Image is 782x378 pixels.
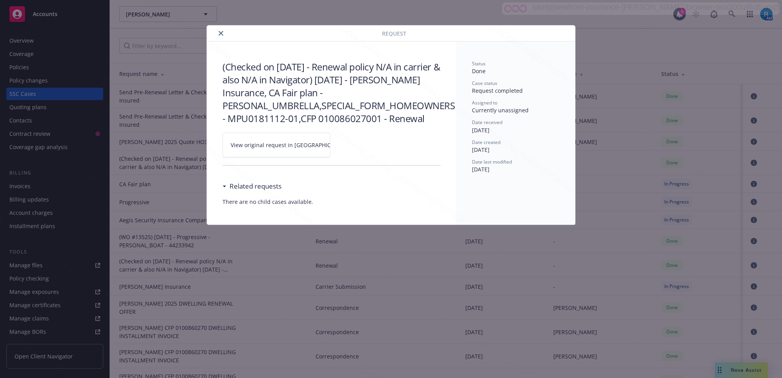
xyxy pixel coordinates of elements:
span: Case status [472,80,497,86]
span: Request [382,29,406,38]
div: Related requests [222,181,282,191]
span: Done [472,67,486,75]
span: There are no child cases available. [222,198,441,206]
a: View original request in [GEOGRAPHIC_DATA] [222,133,330,157]
span: Currently unassigned [472,106,529,114]
span: [DATE] [472,146,490,153]
span: Request completed [472,87,523,94]
span: [DATE] [472,126,490,134]
span: [DATE] [472,166,490,173]
span: Assigned to [472,99,497,106]
h3: Related requests [230,181,282,191]
span: Date last modified [472,158,512,165]
h3: (Checked on [DATE] - Renewal policy N/A in carrier & also N/A in Navigator) [DATE] - [PERSON_NAME... [222,60,441,125]
span: View original request in [GEOGRAPHIC_DATA] [231,141,349,149]
span: Status [472,60,486,67]
span: Date received [472,119,502,126]
button: close [216,29,226,38]
span: Date created [472,139,500,146]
